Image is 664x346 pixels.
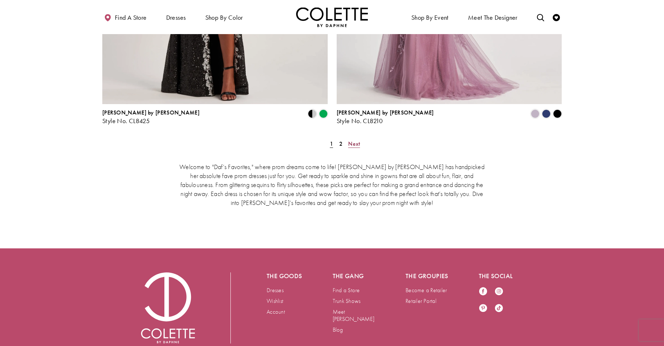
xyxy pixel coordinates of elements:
[333,286,360,294] a: Find a Store
[267,286,284,294] a: Dresses
[333,272,377,280] h5: The gang
[102,109,200,125] div: Colette by Daphne Style No. CL8425
[466,7,519,27] a: Meet the designer
[411,14,449,21] span: Shop By Event
[296,7,368,27] a: Visit Home Page
[333,308,374,323] a: Meet [PERSON_NAME]
[535,7,546,27] a: Toggle search
[406,286,447,294] a: Become a Retailer
[495,287,503,296] a: Visit our Instagram - Opens in new tab
[102,117,150,125] span: Style No. CL8425
[205,14,243,21] span: Shop by color
[102,109,200,116] span: [PERSON_NAME] by [PERSON_NAME]
[479,272,523,280] h5: The social
[337,109,434,125] div: Colette by Daphne Style No. CL8210
[337,109,434,116] span: [PERSON_NAME] by [PERSON_NAME]
[406,297,436,305] a: Retailer Portal
[166,14,186,21] span: Dresses
[164,7,188,27] span: Dresses
[406,272,450,280] h5: The groupies
[319,109,328,118] i: Emerald
[553,109,562,118] i: Black
[479,287,487,296] a: Visit our Facebook - Opens in new tab
[551,7,562,27] a: Check Wishlist
[475,283,514,317] ul: Follow us
[468,14,518,21] span: Meet the designer
[333,326,343,333] a: Blog
[179,162,485,207] p: Welcome to "Daf’s Favorites," where prom dreams come to life! [PERSON_NAME] by [PERSON_NAME] has ...
[531,109,539,118] i: Heather
[102,7,148,27] a: Find a store
[328,139,335,149] span: Current Page
[495,304,503,313] a: Visit our TikTok - Opens in new tab
[337,117,383,125] span: Style No. CL8210
[267,272,304,280] h5: The goods
[542,109,551,118] i: Navy Blue
[141,272,195,343] a: Visit Colette by Daphne Homepage
[339,140,342,148] span: 2
[348,140,360,148] span: Next
[330,140,333,148] span: 1
[333,297,361,305] a: Trunk Shows
[346,139,362,149] a: Next Page
[115,14,147,21] span: Find a store
[479,304,487,313] a: Visit our Pinterest - Opens in new tab
[267,308,285,315] a: Account
[410,7,450,27] span: Shop By Event
[296,7,368,27] img: Colette by Daphne
[204,7,245,27] span: Shop by color
[308,109,317,118] i: Black/Silver
[337,139,345,149] a: Page 2
[267,297,283,305] a: Wishlist
[141,272,195,343] img: Colette by Daphne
